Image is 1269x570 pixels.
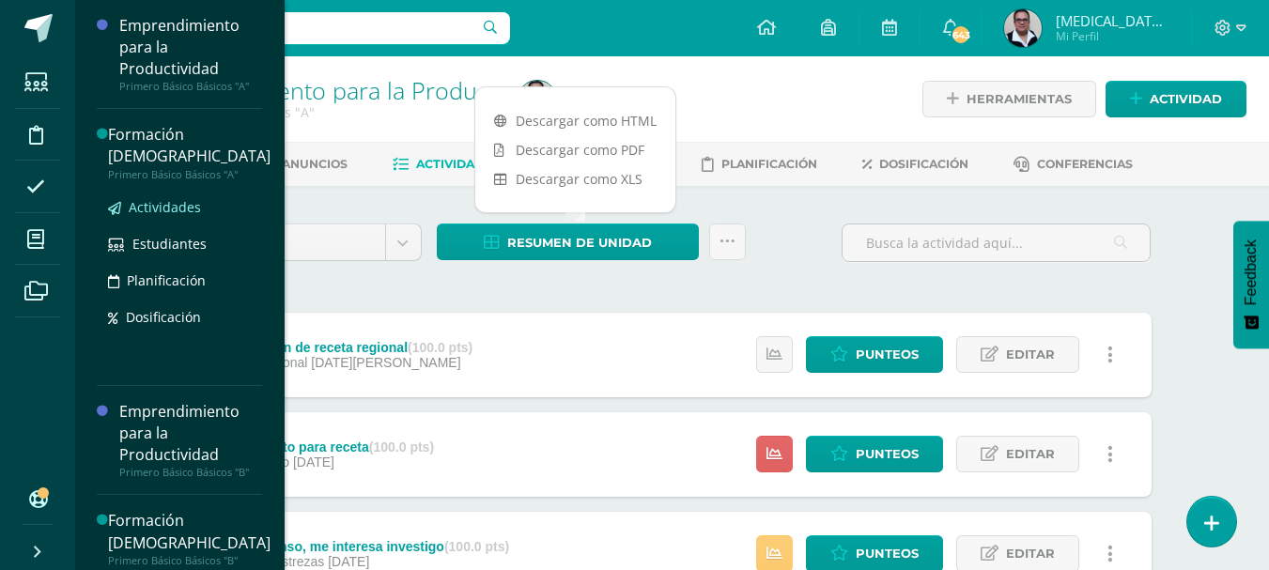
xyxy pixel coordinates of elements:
[282,157,348,171] span: Anuncios
[1004,9,1042,47] img: b40a199d199c7b6c7ebe8f7dd76dcc28.png
[119,15,262,93] a: Emprendimiento para la ProductividadPrimero Básico Básicos "A"
[215,439,434,454] div: Presupuesto para receta
[1014,149,1133,179] a: Conferencias
[119,15,262,80] div: Emprendimiento para la Productividad
[209,224,371,260] span: Unidad 3
[1150,82,1222,116] span: Actividad
[1106,81,1246,117] a: Actividad
[127,271,206,289] span: Planificación
[328,554,369,569] span: [DATE]
[147,103,496,121] div: Primero Básico Básicos 'A'
[475,164,675,193] a: Descargar como XLS
[475,135,675,164] a: Descargar como PDF
[108,124,271,167] div: Formación [DEMOGRAPHIC_DATA]
[129,198,201,216] span: Actividades
[437,223,699,260] a: Resumen de unidad
[119,401,262,466] div: Emprendimiento para la Productividad
[922,81,1096,117] a: Herramientas
[951,24,971,45] span: 643
[119,466,262,479] div: Primero Básico Básicos "B"
[806,336,943,373] a: Punteos
[702,149,817,179] a: Planificación
[856,337,919,372] span: Punteos
[119,401,262,479] a: Emprendimiento para la ProductividadPrimero Básico Básicos "B"
[108,270,271,291] a: Planificación
[215,340,472,355] div: Preparación de receta regional
[147,74,559,106] a: Emprendimiento para la Productividad
[862,149,968,179] a: Dosificación
[108,196,271,218] a: Actividades
[1056,11,1168,30] span: [MEDICAL_DATA][PERSON_NAME]
[108,233,271,254] a: Estudiantes
[132,235,207,253] span: Estudiantes
[369,439,434,454] strong: (100.0 pts)
[843,224,1150,261] input: Busca la actividad aquí...
[108,124,271,180] a: Formación [DEMOGRAPHIC_DATA]Primero Básico Básicos "A"
[444,539,509,554] strong: (100.0 pts)
[108,510,271,566] a: Formación [DEMOGRAPHIC_DATA]Primero Básico Básicos "B"
[518,81,556,118] img: b40a199d199c7b6c7ebe8f7dd76dcc28.png
[108,554,271,567] div: Primero Básico Básicos "B"
[1006,337,1055,372] span: Editar
[311,355,460,370] span: [DATE][PERSON_NAME]
[293,454,334,470] span: [DATE]
[108,306,271,328] a: Dosificación
[1233,221,1269,348] button: Feedback - Mostrar encuesta
[806,436,943,472] a: Punteos
[194,224,421,260] a: Unidad 3
[475,106,675,135] a: Descargar como HTML
[393,149,499,179] a: Actividades
[108,510,271,553] div: Formación [DEMOGRAPHIC_DATA]
[879,157,968,171] span: Dosificación
[108,168,271,181] div: Primero Básico Básicos "A"
[256,149,348,179] a: Anuncios
[416,157,499,171] span: Actividades
[856,437,919,471] span: Punteos
[147,77,496,103] h1: Emprendimiento para la Productividad
[721,157,817,171] span: Planificación
[119,80,262,93] div: Primero Básico Básicos "A"
[1006,437,1055,471] span: Editar
[408,340,472,355] strong: (100.0 pts)
[87,12,510,44] input: Busca un usuario...
[967,82,1072,116] span: Herramientas
[1037,157,1133,171] span: Conferencias
[507,225,652,260] span: Resumen de unidad
[215,539,509,554] div: Rutina pienso, me interesa investigo
[1243,239,1260,305] span: Feedback
[1056,28,1168,44] span: Mi Perfil
[126,308,201,326] span: Dosificación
